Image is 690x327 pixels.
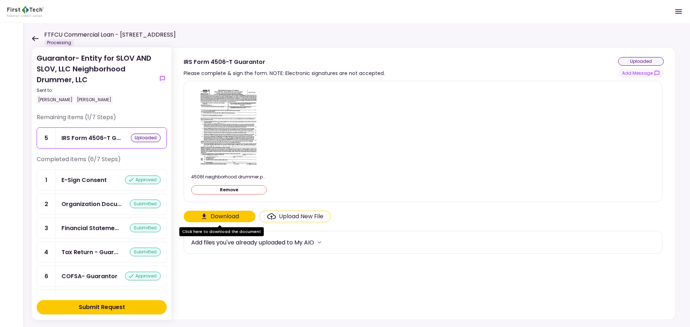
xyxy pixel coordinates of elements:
[44,39,74,46] div: Processing
[618,69,664,78] button: show-messages
[37,266,167,287] a: 6COFSA- Guarantorapproved
[670,3,687,20] button: Open menu
[37,242,56,262] div: 4
[184,57,385,66] div: IRS Form 4506-T Guarantor
[158,74,167,83] button: show-messages
[61,200,121,209] div: Organization Documents for Guaranty Entity
[125,272,161,280] div: approved
[37,155,167,169] div: Completed items (6/7 Steps)
[79,303,125,312] div: Submit Request
[172,47,676,320] div: IRS Form 4506-T GuarantorPlease complete & sign the form. NOTE: Electronic signatures are not acc...
[191,174,267,180] div: 4506t neighborhood drummer.pdf
[130,224,161,232] div: submitted
[314,237,325,248] button: more
[61,134,121,143] div: IRS Form 4506-T Guarantor
[61,248,118,257] div: Tax Return - Guarantor
[7,6,43,17] img: Partner icon
[184,211,256,222] button: Click here to download the document
[37,170,56,190] div: 1
[191,185,267,195] button: Remove
[130,200,161,208] div: submitted
[37,218,56,238] div: 3
[37,300,167,314] button: Submit Request
[37,290,167,311] a: 7Business Debt Schedulesubmitted
[131,134,161,142] div: uploaded
[37,127,167,149] a: 5IRS Form 4506-T Guarantoruploaded
[37,290,56,310] div: 7
[37,113,167,127] div: Remaining items (1/7 Steps)
[191,238,314,247] div: Add files you've already uploaded to My AIO
[37,266,56,286] div: 6
[44,31,176,39] h1: FTFCU Commercial Loan - [STREET_ADDRESS]
[37,194,56,214] div: 2
[184,69,385,78] div: Please complete & sign the form. NOTE: Electronic signatures are not accepted.
[37,95,74,104] div: [PERSON_NAME]
[618,57,664,66] div: uploaded
[37,193,167,215] a: 2Organization Documents for Guaranty Entitysubmitted
[37,242,167,263] a: 4Tax Return - Guarantorsubmitted
[61,224,119,233] div: Financial Statement - Guarantor
[125,176,161,184] div: approved
[37,87,155,94] div: Sent to:
[61,272,118,281] div: COFSA- Guarantor
[279,212,323,221] div: Upload New File
[75,95,113,104] div: [PERSON_NAME]
[37,128,56,148] div: 5
[179,227,264,236] div: Click here to download the document
[130,248,161,256] div: submitted
[61,176,107,184] div: E-Sign Consent
[37,218,167,239] a: 3Financial Statement - Guarantorsubmitted
[37,169,167,191] a: 1E-Sign Consentapproved
[37,53,155,104] div: Guarantor- Entity for SLOV AND SLOV, LLC Neighborhood Drummer, LLC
